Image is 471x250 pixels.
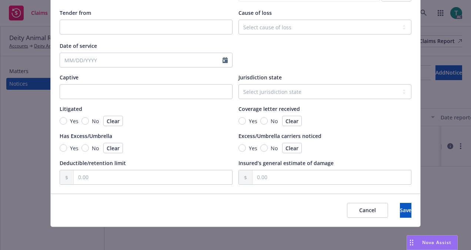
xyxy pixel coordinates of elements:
span: Save [400,207,411,214]
span: Yes [70,117,78,125]
span: Has Excess/Umbrella [60,132,112,139]
button: Cancel [347,203,388,218]
input: Yes [60,117,67,125]
input: Yes [238,144,246,152]
span: Clear [107,145,120,152]
span: Cause of loss [238,9,272,16]
span: Clear [285,145,298,152]
span: Deductible/retention limit [60,159,126,167]
button: Clear [103,116,123,126]
button: Clear [282,143,302,153]
span: Tender from [60,9,91,16]
span: Clear [285,118,298,125]
button: Clear [103,143,123,153]
span: Nova Assist [422,239,451,246]
input: 0.00 [74,170,232,184]
span: Cancel [359,207,376,214]
span: Clear [107,118,120,125]
input: No [81,117,89,125]
span: Excess/Umbrella carriers noticed [238,132,321,139]
input: No [260,117,268,125]
button: Save [400,203,411,218]
span: Date of service [60,42,97,49]
span: Insured’s general estimate of damage [238,159,334,167]
input: Yes [60,144,67,152]
span: Captive [60,74,78,81]
input: No [260,144,268,152]
span: Yes [249,117,257,125]
input: MM/DD/YYYY [60,53,223,67]
span: Yes [70,144,78,152]
span: Jurisdiction state [238,74,282,81]
span: Coverage letter received [238,105,300,112]
div: Drag to move [407,236,416,250]
input: Yes [238,117,246,125]
span: No [92,144,99,152]
input: No [81,144,89,152]
button: Clear [282,116,302,126]
svg: Calendar [223,57,228,63]
span: Yes [249,144,257,152]
span: Litigated [60,105,82,112]
input: 0.00 [253,170,411,184]
span: No [271,144,278,152]
button: Nova Assist [407,235,458,250]
span: No [271,117,278,125]
span: No [92,117,99,125]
